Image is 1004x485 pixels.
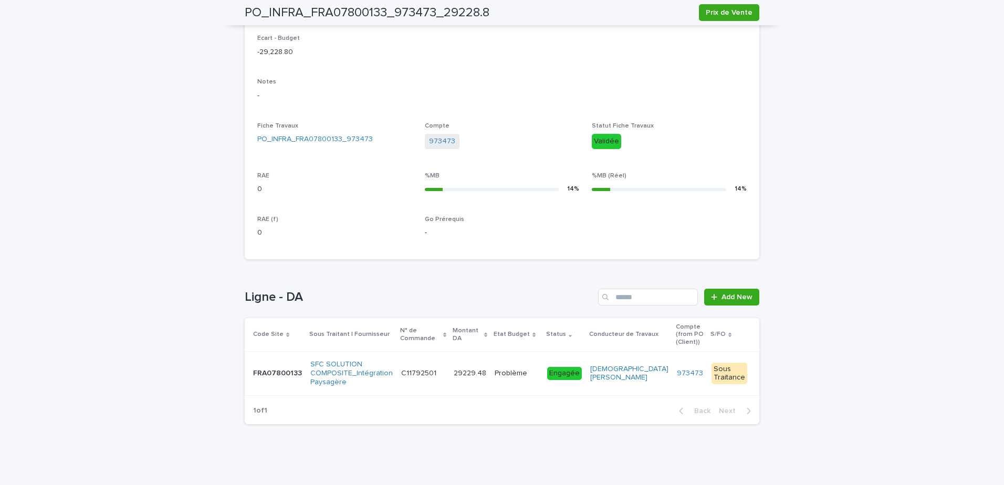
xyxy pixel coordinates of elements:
[590,365,668,383] a: [DEMOGRAPHIC_DATA][PERSON_NAME]
[309,329,390,340] p: Sous Traitant | Fournisseur
[401,367,438,378] p: C11792501
[699,4,759,21] button: Prix de Vente
[719,407,742,415] span: Next
[257,90,747,101] p: -
[257,227,412,238] p: 0
[494,329,530,340] p: Etat Budget
[592,123,654,129] span: Statut Fiche Travaux
[400,325,441,344] p: N° de Commande
[710,329,726,340] p: S/FO
[715,406,759,416] button: Next
[688,407,710,415] span: Back
[253,329,284,340] p: Code Site
[257,184,412,195] p: 0
[671,406,715,416] button: Back
[598,289,698,305] input: Search
[257,216,278,223] span: RAE (f)
[257,123,298,129] span: Fiche Travaux
[245,398,276,424] p: 1 of 1
[245,5,489,20] h2: PO_INFRA_FRA07800133_973473_29228.8
[257,79,276,85] span: Notes
[257,134,373,145] a: PO_INFRA_FRA07800133_973473
[257,47,412,58] p: -29,228.80
[454,367,488,378] p: 29229.48
[245,352,764,395] tr: FRA07800133FRA07800133 SFC SOLUTION COMPOSITE_Intégration Paysagère C11792501C11792501 29229.4829...
[735,184,747,195] div: 14 %
[592,134,621,149] div: Validée
[253,367,304,378] p: FRA07800133
[425,227,580,238] p: -
[712,363,747,385] div: Sous Traitance
[425,173,440,179] span: %MB
[425,216,464,223] span: Go Prérequis
[706,7,752,18] span: Prix de Vente
[495,367,529,378] p: Problème
[547,367,582,380] div: Engagée
[429,136,455,147] a: 973473
[257,173,269,179] span: RAE
[589,329,658,340] p: Conducteur de Travaux
[453,325,482,344] p: Montant DA
[592,173,626,179] span: %MB (Réel)
[546,329,566,340] p: Status
[310,360,393,386] a: SFC SOLUTION COMPOSITE_Intégration Paysagère
[677,369,703,378] a: 973473
[257,35,300,41] span: Ecart - Budget
[245,290,594,305] h1: Ligne - DA
[721,293,752,301] span: Add New
[676,321,704,348] p: Compte (from PO (Client))
[567,184,579,195] div: 14 %
[425,123,449,129] span: Compte
[704,289,759,305] a: Add New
